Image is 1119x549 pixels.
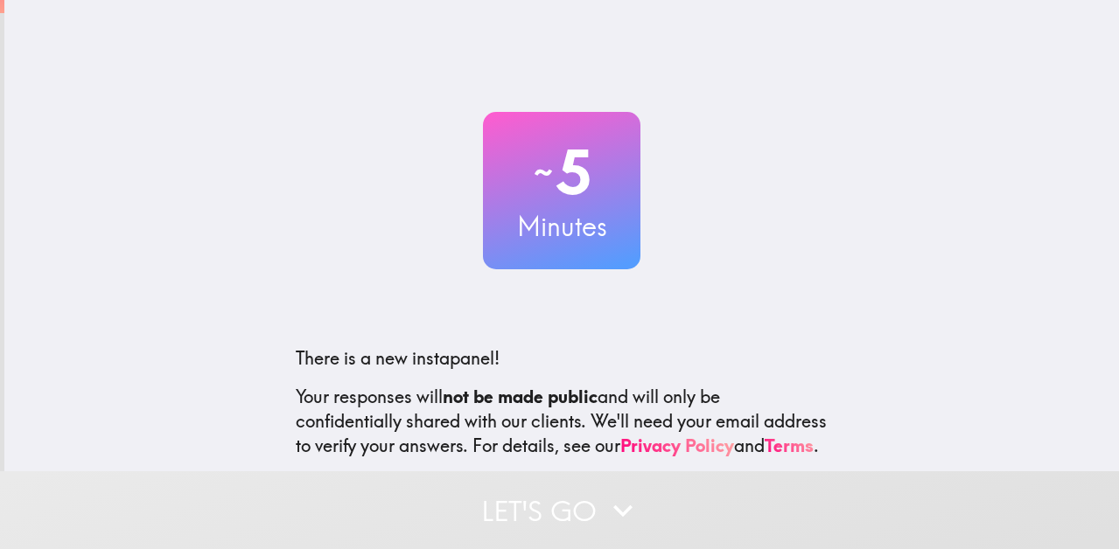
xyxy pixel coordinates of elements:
[483,208,640,245] h3: Minutes
[531,146,556,198] span: ~
[483,136,640,208] h2: 5
[620,434,734,456] a: Privacy Policy
[765,434,814,456] a: Terms
[296,347,500,369] span: There is a new instapanel!
[443,386,598,407] b: not be made public
[296,385,828,458] p: Your responses will and will only be confidentially shared with our clients. We'll need your emai...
